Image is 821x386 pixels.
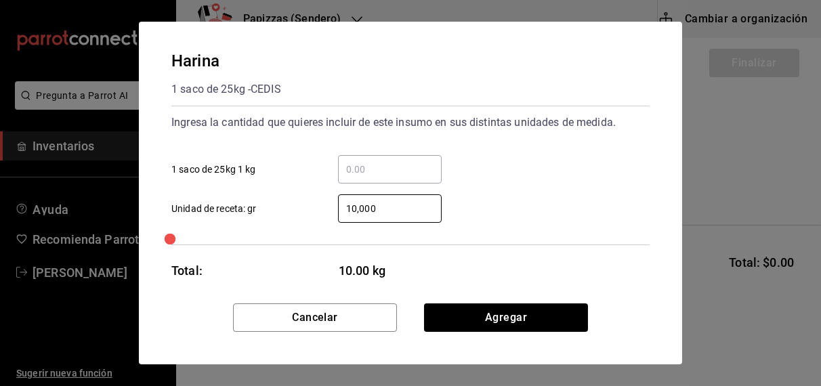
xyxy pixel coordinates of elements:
[233,303,397,332] button: Cancelar
[339,261,442,280] span: 10.00 kg
[338,200,442,217] input: Unidad de receta: gr
[424,303,588,332] button: Agregar
[171,112,650,133] div: Ingresa la cantidad que quieres incluir de este insumo en sus distintas unidades de medida.
[338,161,442,177] input: 1 saco de 25kg 1 kg
[171,163,256,177] span: 1 saco de 25kg 1 kg
[171,79,281,100] div: 1 saco de 25kg - CEDIS
[171,202,257,216] span: Unidad de receta: gr
[171,49,281,73] div: Harina
[171,261,203,280] div: Total:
